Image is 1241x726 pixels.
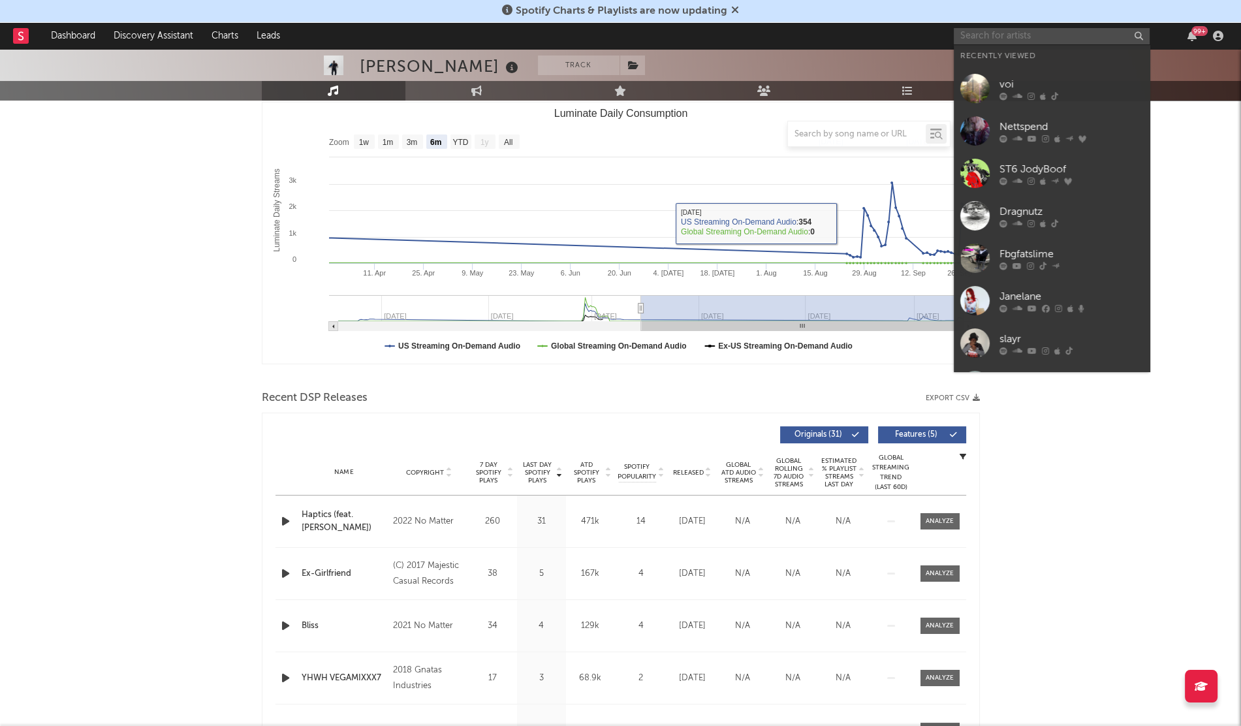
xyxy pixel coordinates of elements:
a: Charts [202,23,247,49]
span: Originals ( 31 ) [789,431,849,439]
div: 34 [471,620,514,633]
a: Bliss [302,620,387,633]
div: 5 [520,567,563,580]
div: Recently Viewed [960,48,1143,64]
div: Name [302,467,387,477]
div: [DATE] [670,672,714,685]
div: Nettspend [999,119,1143,134]
text: 11. Apr [363,269,386,277]
div: 4 [520,620,563,633]
span: Dismiss [731,6,739,16]
button: Track [538,55,620,75]
div: N/A [721,620,764,633]
div: 2 [618,672,664,685]
text: 2k [289,202,296,210]
text: 12. Sep [900,269,925,277]
a: ST6 JodyBoof [954,152,1150,195]
span: Recent DSP Releases [262,390,368,406]
a: Janelane [954,279,1150,322]
div: [PERSON_NAME] [360,55,522,77]
div: N/A [821,567,865,580]
div: N/A [771,620,815,633]
text: 6. Jun [560,269,580,277]
text: Global Streaming On-Demand Audio [550,341,686,351]
text: Luminate Daily Streams [272,168,281,251]
div: 2021 No Matter [393,618,464,634]
div: [DATE] [670,515,714,528]
div: Janelane [999,289,1143,304]
button: Originals(31) [780,426,868,443]
text: 0 [292,255,296,263]
span: Copyright [406,469,444,477]
div: Haptics (feat. [PERSON_NAME]) [302,509,387,534]
a: Discovery Assistant [104,23,202,49]
text: 23. May [509,269,535,277]
div: N/A [721,672,764,685]
text: 15. Aug [803,269,827,277]
a: Leads [247,23,289,49]
span: Global Rolling 7D Audio Streams [771,457,807,488]
a: Dashboard [42,23,104,49]
text: US Streaming On-Demand Audio [398,341,520,351]
text: 26. Sep [947,269,972,277]
div: N/A [821,672,865,685]
a: Nettspend [954,110,1150,152]
text: 3k [289,176,296,184]
span: Spotify Popularity [618,462,656,482]
text: 29. Aug [852,269,876,277]
a: Dragnutz [954,195,1150,237]
div: [DATE] [670,567,714,580]
div: 2018 Gnatas Industries [393,663,464,694]
div: N/A [771,515,815,528]
svg: Luminate Daily Consumption [262,103,979,364]
text: 1. Aug [756,269,776,277]
a: YHWH VEGAMIXXX7 [302,672,387,685]
div: ST6 JodyBoof [999,161,1143,177]
span: Released [673,469,704,477]
input: Search for artists [954,28,1150,44]
div: 471k [569,515,612,528]
div: 68.9k [569,672,612,685]
span: ATD Spotify Plays [569,461,604,484]
div: N/A [721,567,764,580]
div: 99 + [1191,26,1208,36]
div: (C) 2017 Majestic Casual Records [393,558,464,590]
div: 38 [471,567,514,580]
button: Export CSV [926,394,980,402]
div: N/A [771,672,815,685]
a: slayr [954,322,1150,364]
div: Global Streaming Trend (Last 60D) [872,453,911,492]
span: Spotify Charts & Playlists are now updating [516,6,727,16]
text: Ex-US Streaming On-Demand Audio [718,341,853,351]
span: Global ATD Audio Streams [721,461,757,484]
text: Luminate Daily Consumption [554,108,687,119]
div: 3 [520,672,563,685]
div: 129k [569,620,612,633]
div: 4 [618,567,664,580]
div: 167k [569,567,612,580]
div: N/A [721,515,764,528]
div: 31 [520,515,563,528]
button: Features(5) [878,426,966,443]
div: 17 [471,672,514,685]
div: 2022 No Matter [393,514,464,529]
span: Last Day Spotify Plays [520,461,555,484]
div: 4 [618,620,664,633]
div: N/A [821,620,865,633]
text: 20. Jun [607,269,631,277]
a: Fbgfatslime [954,237,1150,279]
div: [DATE] [670,620,714,633]
a: Ex-Girlfriend [302,567,387,580]
a: voi [954,67,1150,110]
div: N/A [821,515,865,528]
div: 260 [471,515,514,528]
text: 18. [DATE] [700,269,734,277]
text: 4. [DATE] [653,269,683,277]
text: 1k [289,229,296,237]
span: Estimated % Playlist Streams Last Day [821,457,857,488]
div: N/A [771,567,815,580]
text: 25. Apr [412,269,435,277]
